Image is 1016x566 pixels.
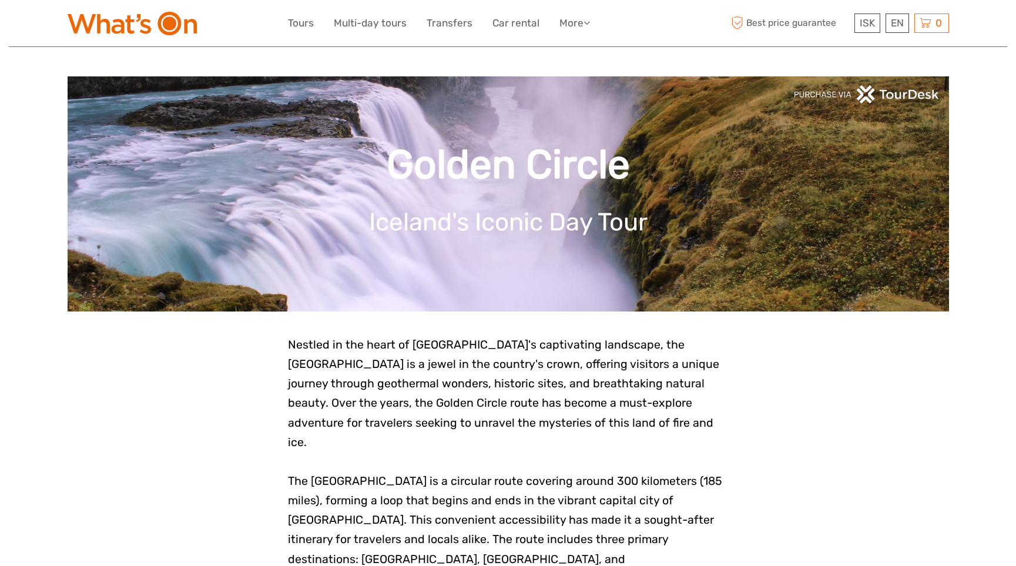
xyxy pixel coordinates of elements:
[492,15,539,32] a: Car rental
[288,338,719,449] span: Nestled in the heart of [GEOGRAPHIC_DATA]'s captivating landscape, the [GEOGRAPHIC_DATA] is a jew...
[559,15,590,32] a: More
[288,15,314,32] a: Tours
[793,85,940,103] img: PurchaseViaTourDeskwhite.png
[427,15,472,32] a: Transfers
[860,17,875,29] span: ISK
[85,207,931,237] h1: Iceland's Iconic Day Tour
[729,14,851,33] span: Best price guarantee
[85,141,931,189] h1: Golden Circle
[934,17,944,29] span: 0
[886,14,909,33] div: EN
[68,12,197,35] img: What's On
[334,15,407,32] a: Multi-day tours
